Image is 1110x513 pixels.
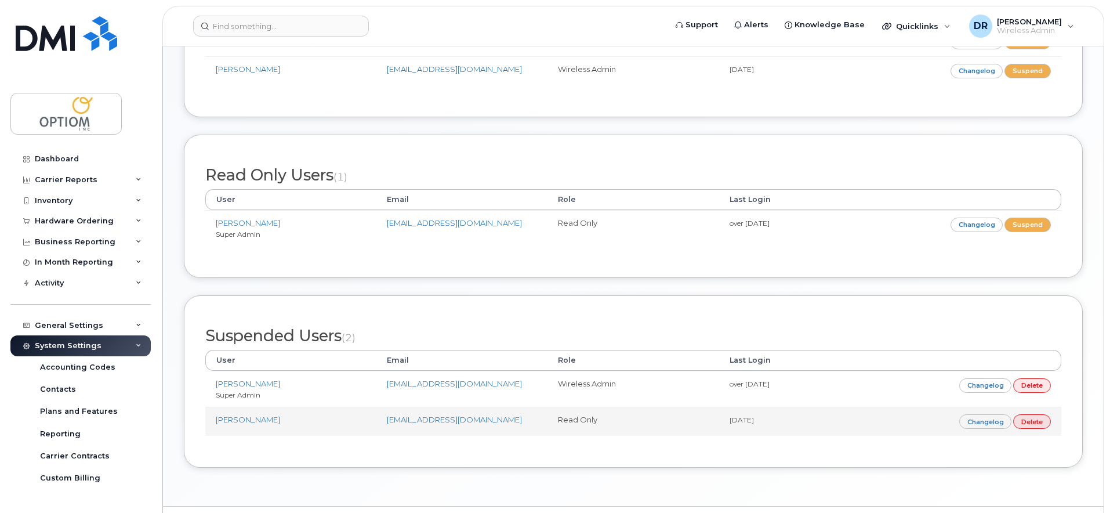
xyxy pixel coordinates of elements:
[387,415,522,424] a: [EMAIL_ADDRESS][DOMAIN_NAME]
[547,189,719,210] th: Role
[333,171,347,183] small: (1)
[1004,218,1051,232] a: Suspend
[216,379,280,388] a: [PERSON_NAME]
[726,13,777,37] a: Alerts
[668,13,726,37] a: Support
[547,56,719,85] td: Wireless Admin
[547,371,719,407] td: Wireless Admin
[216,230,260,239] small: Super Admin
[795,19,865,31] span: Knowledge Base
[730,416,754,424] small: [DATE]
[874,15,959,38] div: Quicklinks
[730,380,770,388] small: over [DATE]
[951,218,1003,232] a: Changelog
[730,219,770,227] small: over [DATE]
[376,189,547,210] th: Email
[959,414,1012,429] a: Changelog
[685,19,718,31] span: Support
[997,17,1062,26] span: [PERSON_NAME]
[961,15,1082,38] div: Debbie Radulescu
[342,331,356,344] small: (2)
[387,218,522,227] a: [EMAIL_ADDRESS][DOMAIN_NAME]
[777,13,873,37] a: Knowledge Base
[547,210,719,246] td: Read Only
[216,64,280,74] a: [PERSON_NAME]
[205,189,376,210] th: User
[1013,414,1051,429] a: Delete
[974,19,988,33] span: DR
[547,407,719,436] td: Read Only
[730,65,754,74] small: [DATE]
[387,64,522,74] a: [EMAIL_ADDRESS][DOMAIN_NAME]
[387,379,522,388] a: [EMAIL_ADDRESS][DOMAIN_NAME]
[744,19,768,31] span: Alerts
[216,415,280,424] a: [PERSON_NAME]
[959,378,1012,393] a: Changelog
[216,391,260,399] small: Super Admin
[376,350,547,371] th: Email
[719,350,890,371] th: Last Login
[896,21,938,31] span: Quicklinks
[1013,378,1051,393] a: Delete
[205,167,1061,184] h2: Read Only Users
[205,350,376,371] th: User
[997,26,1062,35] span: Wireless Admin
[547,350,719,371] th: Role
[216,218,280,227] a: [PERSON_NAME]
[719,189,890,210] th: Last Login
[1004,64,1051,78] a: Suspend
[193,16,369,37] input: Find something...
[205,327,1061,345] h2: Suspended Users
[951,64,1003,78] a: Changelog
